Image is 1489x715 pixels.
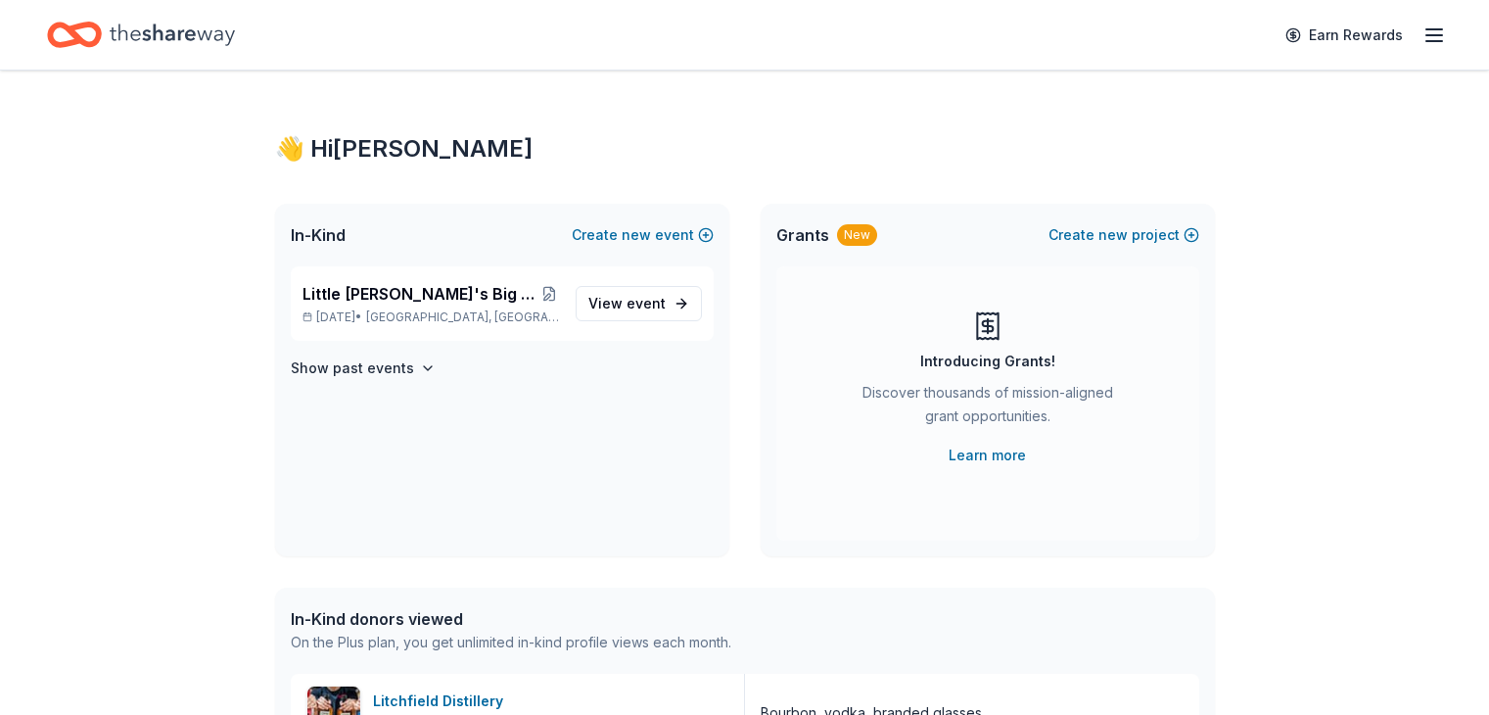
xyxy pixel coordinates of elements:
[776,223,829,247] span: Grants
[949,444,1026,467] a: Learn more
[291,631,731,654] div: On the Plus plan, you get unlimited in-kind profile views each month.
[47,12,235,58] a: Home
[837,224,877,246] div: New
[855,381,1121,436] div: Discover thousands of mission-aligned grant opportunities.
[1048,223,1199,247] button: Createnewproject
[627,295,666,311] span: event
[373,690,511,713] div: Litchfield Distillery
[291,223,346,247] span: In-Kind
[920,350,1055,373] div: Introducing Grants!
[588,292,666,315] span: View
[291,357,436,380] button: Show past events
[302,310,560,325] p: [DATE] •
[622,223,651,247] span: new
[291,607,731,631] div: In-Kind donors viewed
[275,133,1215,165] div: 👋 Hi [PERSON_NAME]
[576,286,702,321] a: View event
[1274,18,1415,53] a: Earn Rewards
[572,223,714,247] button: Createnewevent
[302,282,538,306] span: Little [PERSON_NAME]'s Big Game Night - Play for a Cure
[366,310,559,325] span: [GEOGRAPHIC_DATA], [GEOGRAPHIC_DATA]
[291,357,414,380] h4: Show past events
[1098,223,1128,247] span: new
